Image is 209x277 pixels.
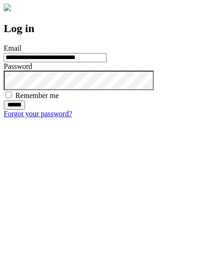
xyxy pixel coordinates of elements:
[4,110,72,118] a: Forgot your password?
[4,62,32,70] label: Password
[4,22,205,35] h2: Log in
[4,4,11,11] img: logo-4e3dc11c47720685a147b03b5a06dd966a58ff35d612b21f08c02c0306f2b779.png
[15,92,59,99] label: Remember me
[4,44,21,52] label: Email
